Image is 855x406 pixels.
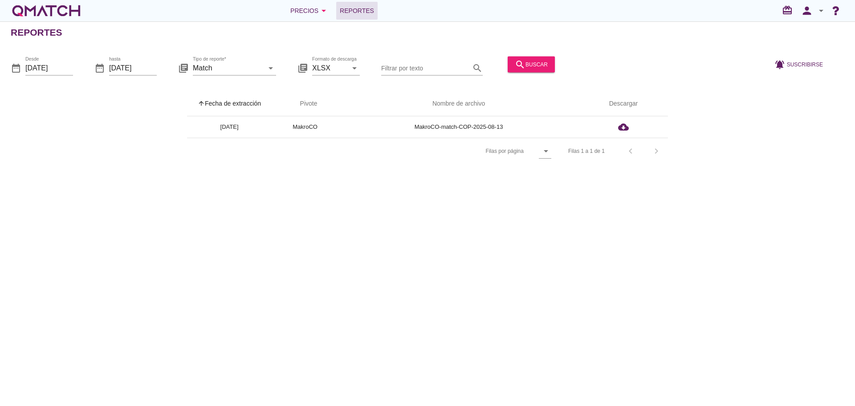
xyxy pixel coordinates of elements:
i: arrow_drop_down [349,62,360,73]
i: arrow_drop_down [265,62,276,73]
button: Precios [283,2,336,20]
i: date_range [11,62,21,73]
button: buscar [508,56,555,72]
a: white-qmatch-logo [11,2,82,20]
span: Suscribirse [787,60,823,68]
i: library_books [297,62,308,73]
i: redeem [782,5,796,16]
i: arrow_drop_down [816,5,826,16]
div: Filas 1 a 1 de 1 [568,147,605,155]
th: Nombre de archivo: Not sorted. [338,91,579,116]
i: arrow_drop_down [541,146,551,156]
i: library_books [178,62,189,73]
div: Filas por página [397,138,551,164]
td: MakroCO [272,116,338,138]
input: hasta [109,61,157,75]
div: buscar [515,59,548,70]
i: date_range [94,62,105,73]
th: Descargar: Not sorted. [579,91,668,116]
span: Reportes [340,5,374,16]
a: Reportes [336,2,378,20]
th: Pivote: Not sorted. Activate to sort ascending. [272,91,338,116]
th: Fecha de extracción: Sorted ascending. Activate to sort descending. [187,91,272,116]
i: search [472,62,483,73]
input: Desde [25,61,73,75]
i: notifications_active [774,59,787,70]
i: arrow_drop_down [318,5,329,16]
input: Tipo de reporte* [193,61,264,75]
td: [DATE] [187,116,272,138]
i: person [798,4,816,17]
input: Filtrar por texto [381,61,470,75]
i: cloud_download [618,122,629,132]
button: Suscribirse [767,56,830,72]
td: MakroCO-match-COP-2025-08-13 [338,116,579,138]
i: search [515,59,525,70]
i: arrow_upward [198,100,205,107]
h2: Reportes [11,25,62,40]
input: Formato de descarga [312,61,347,75]
div: Precios [290,5,329,16]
